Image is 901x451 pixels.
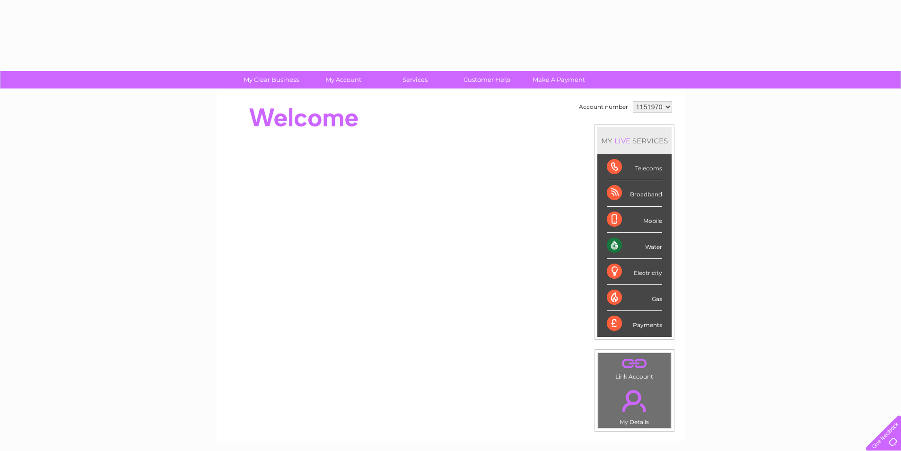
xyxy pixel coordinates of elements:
div: Payments [607,311,662,336]
td: My Details [598,382,671,428]
td: Link Account [598,353,671,382]
a: My Clear Business [232,71,310,88]
a: Customer Help [448,71,526,88]
div: Mobile [607,207,662,233]
div: Telecoms [607,154,662,180]
div: Electricity [607,259,662,285]
td: Account number [577,99,630,115]
div: Gas [607,285,662,311]
div: Water [607,233,662,259]
a: Make A Payment [520,71,598,88]
a: . [601,355,668,372]
a: . [601,384,668,417]
a: My Account [304,71,382,88]
div: MY SERVICES [597,127,672,154]
a: Services [376,71,454,88]
div: Broadband [607,180,662,206]
div: LIVE [612,136,632,145]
